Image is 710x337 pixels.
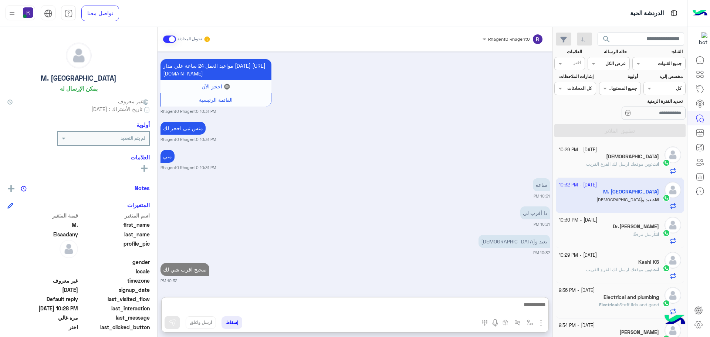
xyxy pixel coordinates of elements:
button: Trigger scenario [512,316,524,328]
small: 10:31 PM [534,221,550,227]
p: 30/9/2025, 10:31 PM [160,122,206,135]
img: add [8,185,14,192]
span: انت [655,232,659,237]
img: defaultAdmin.png [665,217,681,233]
img: tab [64,9,73,18]
label: حالة الرسالة [589,48,627,55]
h5: Electrical and plumbing [603,294,659,300]
h6: Notes [135,185,150,191]
img: defaultAdmin.png [665,252,681,269]
img: select flow [527,320,533,326]
label: تحديد الفترة الزمنية [600,98,683,105]
span: غير معروف [118,97,150,105]
h5: M. [GEOGRAPHIC_DATA] [41,74,116,82]
p: 30/9/2025, 10:31 PM [533,178,550,191]
small: Rhagent0 Rhagent0 10:31 PM [160,137,216,142]
span: last_visited_flow [80,295,150,303]
img: WhatsApp [663,229,670,237]
span: null [7,267,78,275]
p: 30/9/2025, 10:31 PM [160,150,175,163]
h6: العلامات [7,154,150,161]
span: 🔘 احجز الآن [202,83,230,90]
h5: Kashi KS [638,259,659,265]
button: create order [500,316,512,328]
p: 30/9/2025, 10:32 PM [160,263,209,276]
img: make a call [482,320,488,326]
img: Logo [693,6,707,21]
button: تطبيق الفلاتر [554,124,686,137]
img: WhatsApp [663,159,670,166]
small: تحويل المحادثة [177,36,202,42]
small: Rhagent0 Rhagent0 10:31 PM [160,108,216,114]
img: defaultAdmin.png [665,146,681,163]
h5: Allaah [606,154,659,160]
img: send attachment [537,319,545,327]
img: hulul-logo.png [662,307,688,333]
span: مواعيد العمل 24 ساعة علي مدار [DATE] [URL][DOMAIN_NAME] [163,63,266,77]
span: أرسل مرفقًا [632,232,655,237]
p: 30/9/2025, 10:31 PM [160,59,271,80]
span: gender [80,258,150,266]
h6: أولوية [136,121,150,128]
img: defaultAdmin.png [66,43,91,68]
p: 30/9/2025, 10:31 PM [520,206,550,219]
b: : [651,267,659,272]
small: 10:32 PM [160,278,177,284]
img: WhatsApp [663,300,670,307]
small: [DATE] - 10:30 PM [559,217,597,224]
span: Elsaadany [7,230,78,238]
span: last_clicked_button [80,323,150,331]
h5: Dr.Areeg [613,223,659,230]
img: Trigger scenario [515,320,521,326]
label: إشارات الملاحظات [555,73,593,80]
h6: المتغيرات [127,202,150,208]
div: اختر [573,59,582,68]
span: Electrical [599,302,618,307]
b: لم يتم التحديد [121,135,145,141]
label: القناة: [633,48,683,55]
small: Rhagent0 Rhagent0 10:31 PM [160,165,216,171]
span: timezone [80,277,150,284]
span: first_name [80,221,150,229]
b: : [599,302,619,307]
span: last_message [80,314,150,321]
span: القائمة الرئيسية [199,97,233,103]
button: select flow [524,316,536,328]
label: أولوية [600,73,638,80]
span: search [602,35,611,44]
small: [DATE] - 9:34 PM [559,322,595,329]
span: 2025-09-30T19:20:12.204Z [7,286,78,294]
h6: يمكن الإرسال له [60,85,98,92]
span: وين موقعك ارسل لك الفرع القريب [586,161,651,167]
img: defaultAdmin.png [665,287,681,304]
small: [DATE] - 10:29 PM [559,146,597,154]
img: tab [44,9,53,18]
span: Default reply [7,295,78,303]
a: tab [61,6,76,21]
span: تاريخ الأشتراك : [DATE] [91,105,142,113]
span: قيمة المتغير [7,212,78,219]
button: إسقاط [222,316,242,329]
span: last_name [80,230,150,238]
b: : [651,161,659,167]
label: مخصص إلى: [645,73,683,80]
span: انت [652,161,659,167]
small: 10:31 PM [534,193,550,199]
p: الدردشة الحية [630,9,664,18]
span: M. [7,221,78,229]
img: 322853014244696 [694,32,707,46]
span: 2025-09-30T19:28:50.4107309Z [7,304,78,312]
img: userImage [23,7,33,18]
img: create order [503,320,508,326]
img: defaultAdmin.png [60,240,78,258]
span: Staff lids and gand [619,302,659,307]
small: [DATE] - 9:36 PM [559,287,595,294]
span: اسم المتغير [80,212,150,219]
a: تواصل معنا [81,6,119,21]
img: profile [7,9,17,18]
span: signup_date [80,286,150,294]
h5: Bilal Arshad Butt [619,329,659,336]
img: send message [169,319,176,326]
span: مره غالي [7,314,78,321]
span: اختر [7,323,78,331]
